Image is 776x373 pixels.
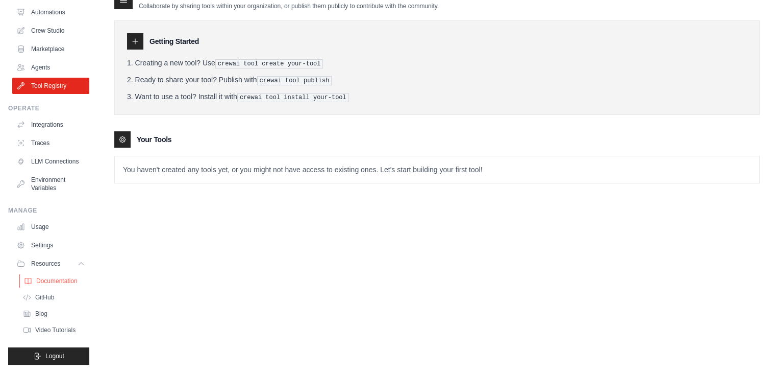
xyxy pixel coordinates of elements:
[18,307,89,321] a: Blog
[12,237,89,253] a: Settings
[12,116,89,133] a: Integrations
[19,274,90,288] a: Documentation
[12,172,89,196] a: Environment Variables
[139,2,439,10] p: Collaborate by sharing tools within your organization, or publish them publicly to contribute wit...
[257,76,332,85] pre: crewai tool publish
[12,255,89,272] button: Resources
[215,59,323,68] pre: crewai tool create your-tool
[127,58,747,68] li: Creating a new tool? Use
[36,277,78,285] span: Documentation
[12,22,89,39] a: Crew Studio
[18,290,89,305] a: GitHub
[31,260,60,268] span: Resources
[12,135,89,151] a: Traces
[127,91,747,102] li: Want to use a tool? Install it with
[137,134,171,145] h3: Your Tools
[45,352,64,360] span: Logout
[115,156,759,183] p: You haven't created any tools yet, or you might not have access to existing ones. Let's start bui...
[35,310,47,318] span: Blog
[8,206,89,215] div: Manage
[35,326,76,334] span: Video Tutorials
[8,104,89,112] div: Operate
[12,4,89,20] a: Automations
[127,75,747,85] li: Ready to share your tool? Publish with
[35,293,54,301] span: GitHub
[237,93,349,102] pre: crewai tool install your-tool
[12,153,89,170] a: LLM Connections
[12,59,89,76] a: Agents
[149,36,199,46] h3: Getting Started
[18,323,89,337] a: Video Tutorials
[12,41,89,57] a: Marketplace
[12,219,89,235] a: Usage
[12,78,89,94] a: Tool Registry
[8,347,89,365] button: Logout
